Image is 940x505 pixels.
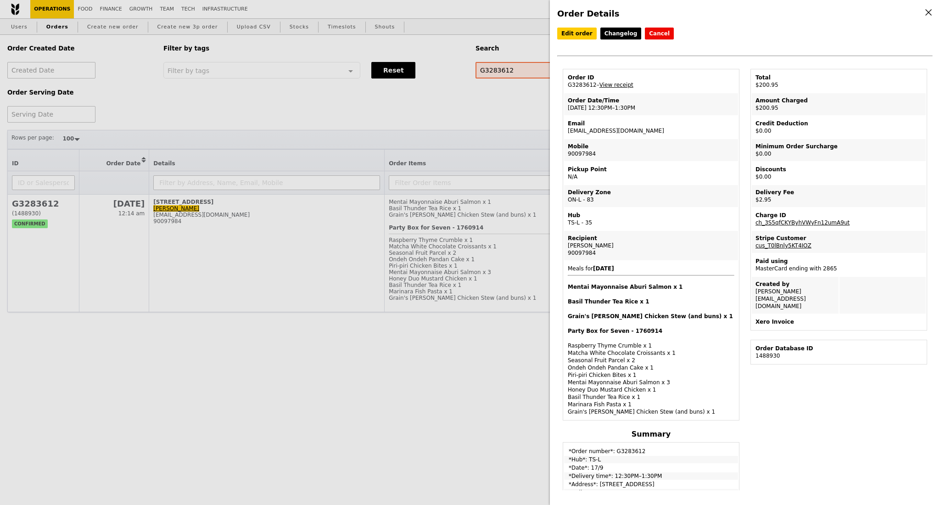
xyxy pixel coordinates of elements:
[568,265,734,415] span: Meals for
[568,212,734,219] div: Hub
[755,74,922,81] div: Total
[557,28,597,39] a: Edit order
[600,28,642,39] a: Changelog
[755,166,922,173] div: Discounts
[568,313,734,320] h4: Grain's [PERSON_NAME] Chicken Stew (and buns) x 1
[557,9,619,18] span: Order Details
[564,464,738,471] td: *Date*: 17/9
[564,208,738,230] td: TS-L - 35
[564,116,738,138] td: [EMAIL_ADDRESS][DOMAIN_NAME]
[564,443,738,455] td: *Order number*: G3283612
[755,318,922,325] div: Xero Invoice
[597,82,599,88] span: –
[593,265,614,272] b: [DATE]
[564,456,738,463] td: *Hub*: TS-L
[564,162,738,184] td: N/A
[752,341,926,363] td: 1488930
[564,185,738,207] td: ON-L - 83
[568,74,734,81] div: Order ID
[568,249,734,257] div: 90097984
[568,120,734,127] div: Email
[755,242,811,249] a: cus_T0lBnly5KT4IOZ
[752,93,926,115] td: $200.95
[568,283,734,291] h4: Mentai Mayonnaise Aburi Salmon x 1
[568,166,734,173] div: Pickup Point
[564,93,738,115] td: [DATE] 12:30PM–1:30PM
[755,281,835,288] div: Created by
[752,70,926,92] td: $200.95
[755,189,922,196] div: Delivery Fee
[564,70,738,92] td: G3283612
[755,219,850,226] a: ch_3S5qfCKYByhVWyFn12umA9ut
[568,327,734,415] div: Raspberry Thyme Crumble x 1 Matcha White Chocolate Croissants x 1 Seasonal Fruit Parcel x 2 Ondeh...
[755,345,922,352] div: Order Database ID
[752,139,926,161] td: $0.00
[755,212,922,219] div: Charge ID
[564,139,738,161] td: 90097984
[568,189,734,196] div: Delivery Zone
[568,235,734,242] div: Recipient
[568,327,734,335] h4: Party Box for Seven - 1760914
[752,277,839,314] td: [PERSON_NAME] [EMAIL_ADDRESS][DOMAIN_NAME]
[599,82,633,88] a: View receipt
[755,97,922,104] div: Amount Charged
[755,258,922,265] div: Paid using
[645,28,674,39] button: Cancel
[568,242,734,249] div: [PERSON_NAME]
[564,489,738,496] td: *Delivery note*:
[563,430,739,438] h4: Summary
[752,116,926,138] td: $0.00
[752,162,926,184] td: $0.00
[568,143,734,150] div: Mobile
[564,472,738,480] td: *Delivery time*: 12:30PM–1:30PM
[564,481,738,488] td: *Address*: [STREET_ADDRESS]
[755,143,922,150] div: Minimum Order Surcharge
[752,185,926,207] td: $2.95
[568,97,734,104] div: Order Date/Time
[568,298,734,305] h4: Basil Thunder Tea Rice x 1
[752,254,926,276] td: MasterCard ending with 2865
[755,120,922,127] div: Credit Deduction
[755,235,922,242] div: Stripe Customer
